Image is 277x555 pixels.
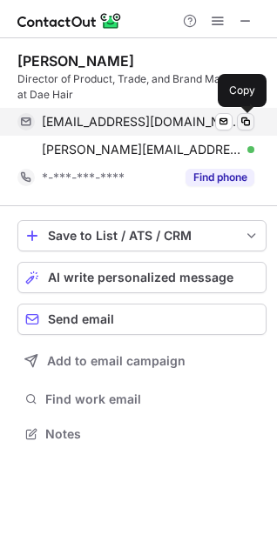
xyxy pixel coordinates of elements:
span: [PERSON_NAME][EMAIL_ADDRESS][DOMAIN_NAME] [42,142,241,157]
button: Find work email [17,387,267,411]
div: [PERSON_NAME] [17,52,134,70]
div: Save to List / ATS / CRM [48,229,236,243]
div: Director of Product, Trade, and Brand Marketing at Dae Hair [17,71,267,103]
button: Send email [17,304,267,335]
span: [EMAIL_ADDRESS][DOMAIN_NAME] [42,114,241,130]
img: ContactOut v5.3.10 [17,10,122,31]
button: Reveal Button [186,169,254,186]
button: Notes [17,422,267,446]
span: Notes [45,426,260,442]
span: Find work email [45,391,260,407]
span: Add to email campaign [47,354,186,368]
button: AI write personalized message [17,262,267,293]
span: AI write personalized message [48,271,233,284]
span: Send email [48,312,114,326]
button: save-profile-one-click [17,220,267,251]
button: Add to email campaign [17,345,267,377]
